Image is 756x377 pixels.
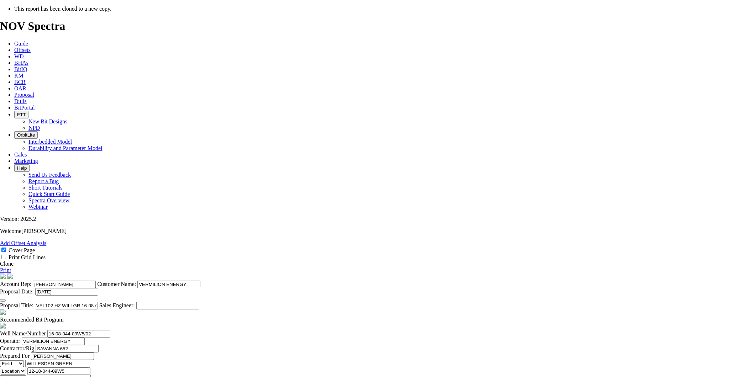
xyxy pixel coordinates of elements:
[17,165,27,171] span: Help
[28,191,70,197] a: Quick Start Guide
[14,92,34,98] a: Proposal
[14,158,38,164] a: Marketing
[14,105,35,111] a: BitPortal
[14,111,28,118] button: FTT
[9,247,35,253] label: Cover Page
[14,6,111,12] span: This report has been cloned to a new copy.
[99,302,135,308] label: Sales Engineer:
[17,132,35,138] span: OrbitLite
[21,228,67,234] span: [PERSON_NAME]
[28,172,71,178] a: Send Us Feedback
[14,98,27,104] a: Dulls
[28,145,103,151] a: Durability and Parameter Model
[14,73,23,79] a: KM
[14,66,27,72] a: BitIQ
[14,131,38,139] button: OrbitLite
[28,185,63,191] a: Short Tutorials
[14,164,30,172] button: Help
[14,47,31,53] a: Offsets
[14,85,26,91] a: OAR
[28,125,40,131] a: NPD
[97,281,136,287] label: Customer Name:
[14,53,24,59] a: WD
[7,274,13,279] img: cover-graphic.e5199e77.png
[28,197,69,203] a: Spectra Overview
[28,139,72,145] a: Interbedded Model
[14,41,28,47] a: Guide
[17,112,26,117] span: FTT
[28,204,48,210] a: Webinar
[28,118,67,124] a: New Bit Designs
[28,178,59,184] a: Report a Bug
[14,152,27,158] a: Calcs
[14,79,26,85] a: BCR
[9,254,46,260] label: Print Grid Lines
[14,60,28,66] a: BHAs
